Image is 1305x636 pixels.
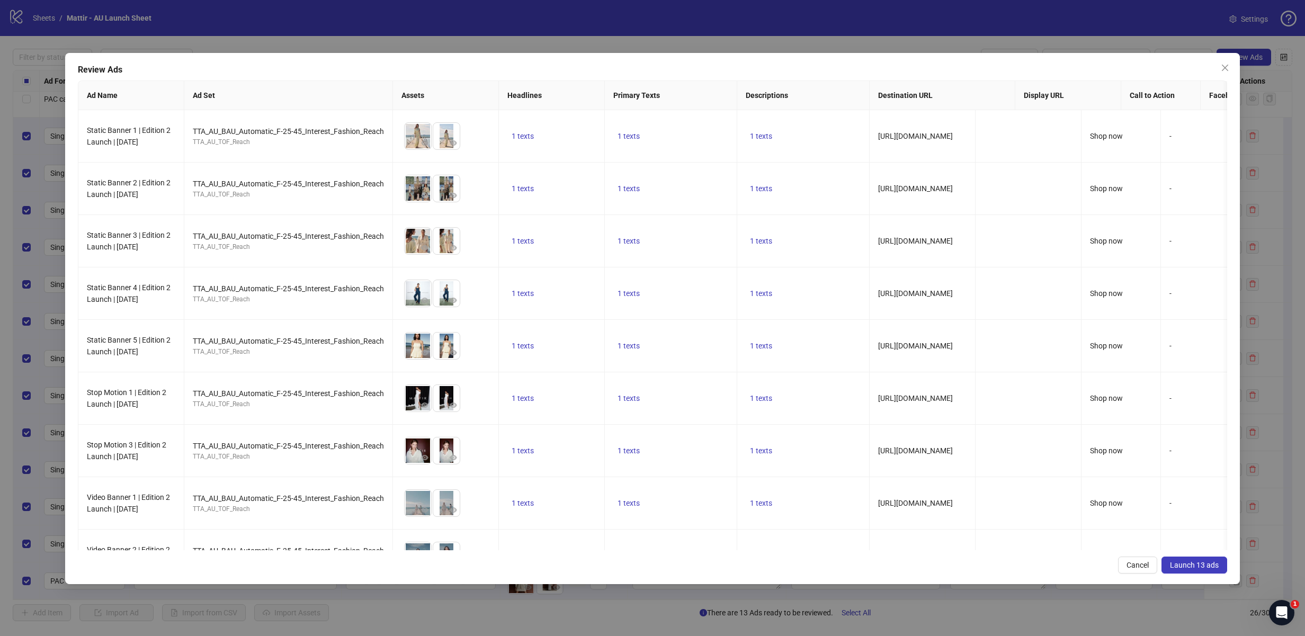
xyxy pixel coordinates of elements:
button: Preview [447,189,460,202]
span: Stop Motion 1 | Edition 2 Launch | [DATE] [87,388,166,408]
th: Destination URL [870,81,1015,110]
img: Asset 1 [405,385,431,411]
div: TTA_AU_BAU_Automatic_F-25-45_Interest_Fashion_Reach [193,388,384,399]
button: 1 texts [507,339,538,352]
button: 1 texts [613,497,644,509]
img: Asset 2 [433,385,460,411]
div: TTA_AU_BAU_Automatic_F-25-45_Interest_Fashion_Reach [193,335,384,347]
img: Asset 1 [405,437,431,464]
div: TTA_AU_TOF_Reach [193,137,384,147]
span: 1 texts [618,394,640,402]
th: Facebook Page [1201,81,1280,110]
button: 1 texts [746,130,776,142]
span: 1 texts [618,184,640,193]
th: Call to Action [1121,81,1201,110]
img: Asset 2 [433,175,460,202]
span: eye [421,506,428,514]
span: Shop now [1090,499,1123,507]
span: close [1221,64,1229,72]
span: Static Banner 2 | Edition 2 Launch | [DATE] [87,178,171,199]
div: TTA_AU_BAU_Automatic_F-25-45_Interest_Fashion_Reach [193,440,384,452]
button: 1 texts [613,235,644,247]
span: 1 [1291,600,1299,608]
span: 1 texts [750,132,772,140]
span: 1 texts [750,237,772,245]
span: 1 texts [618,342,640,350]
span: 1 texts [750,499,772,507]
span: eye [450,454,457,461]
span: Shop now [1090,446,1123,455]
button: Preview [418,241,431,254]
div: - [1169,183,1231,194]
button: 1 texts [507,549,538,562]
span: Shop now [1090,289,1123,298]
div: - [1169,550,1231,561]
button: 1 texts [613,287,644,300]
button: 1 texts [613,182,644,195]
img: Asset 2 [433,280,460,307]
button: 1 texts [507,497,538,509]
div: TTA_AU_TOF_Reach [193,399,384,409]
img: Asset 2 [433,542,460,569]
th: Ad Name [78,81,184,110]
button: 1 texts [746,182,776,195]
button: 1 texts [746,235,776,247]
span: 1 texts [618,132,640,140]
span: 1 texts [750,342,772,350]
span: 1 texts [750,184,772,193]
div: - [1169,130,1231,142]
th: Primary Texts [605,81,737,110]
div: - [1169,497,1231,509]
button: 1 texts [613,549,644,562]
button: 1 texts [613,392,644,405]
button: 1 texts [507,287,538,300]
img: Asset 2 [433,490,460,516]
th: Descriptions [737,81,870,110]
span: [URL][DOMAIN_NAME] [878,394,953,402]
span: 1 texts [512,184,534,193]
span: Shop now [1090,237,1123,245]
img: Asset 1 [405,542,431,569]
span: eye [450,244,457,252]
span: 1 texts [618,237,640,245]
span: 1 texts [512,499,534,507]
th: Assets [393,81,499,110]
button: Cancel [1118,557,1157,574]
img: Asset 2 [433,228,460,254]
div: TTA_AU_TOF_Reach [193,294,384,304]
span: Shop now [1090,132,1123,140]
span: [URL][DOMAIN_NAME] [878,184,953,193]
button: Preview [447,294,460,307]
span: [URL][DOMAIN_NAME] [878,342,953,350]
span: 1 texts [618,446,640,455]
span: eye [421,349,428,356]
button: Preview [418,189,431,202]
button: Preview [447,504,460,516]
img: Asset 1 [405,175,431,202]
img: Asset 1 [405,490,431,516]
iframe: Intercom live chat [1269,600,1294,625]
span: eye [421,139,428,147]
div: TTA_AU_BAU_Automatic_F-25-45_Interest_Fashion_Reach [193,545,384,557]
div: Review Ads [78,64,1227,76]
button: 1 texts [613,130,644,142]
span: [URL][DOMAIN_NAME] [878,499,953,507]
button: 1 texts [746,392,776,405]
span: eye [450,192,457,199]
button: 1 texts [746,287,776,300]
span: Video Banner 1 | Edition 2 Launch | [DATE] [87,493,170,513]
span: 1 texts [618,499,640,507]
div: TTA_AU_BAU_Automatic_F-25-45_Interest_Fashion_Reach [193,230,384,242]
img: Asset 2 [433,333,460,359]
button: 1 texts [507,444,538,457]
button: Preview [447,346,460,359]
button: Preview [447,451,460,464]
button: 1 texts [613,444,644,457]
span: eye [421,244,428,252]
span: eye [421,454,428,461]
th: Display URL [1015,81,1121,110]
span: Video Banner 2 | Edition 2 Launch | [DATE] [87,545,170,566]
button: Preview [447,137,460,149]
img: Asset 1 [405,333,431,359]
div: TTA_AU_BAU_Automatic_F-25-45_Interest_Fashion_Reach [193,492,384,504]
